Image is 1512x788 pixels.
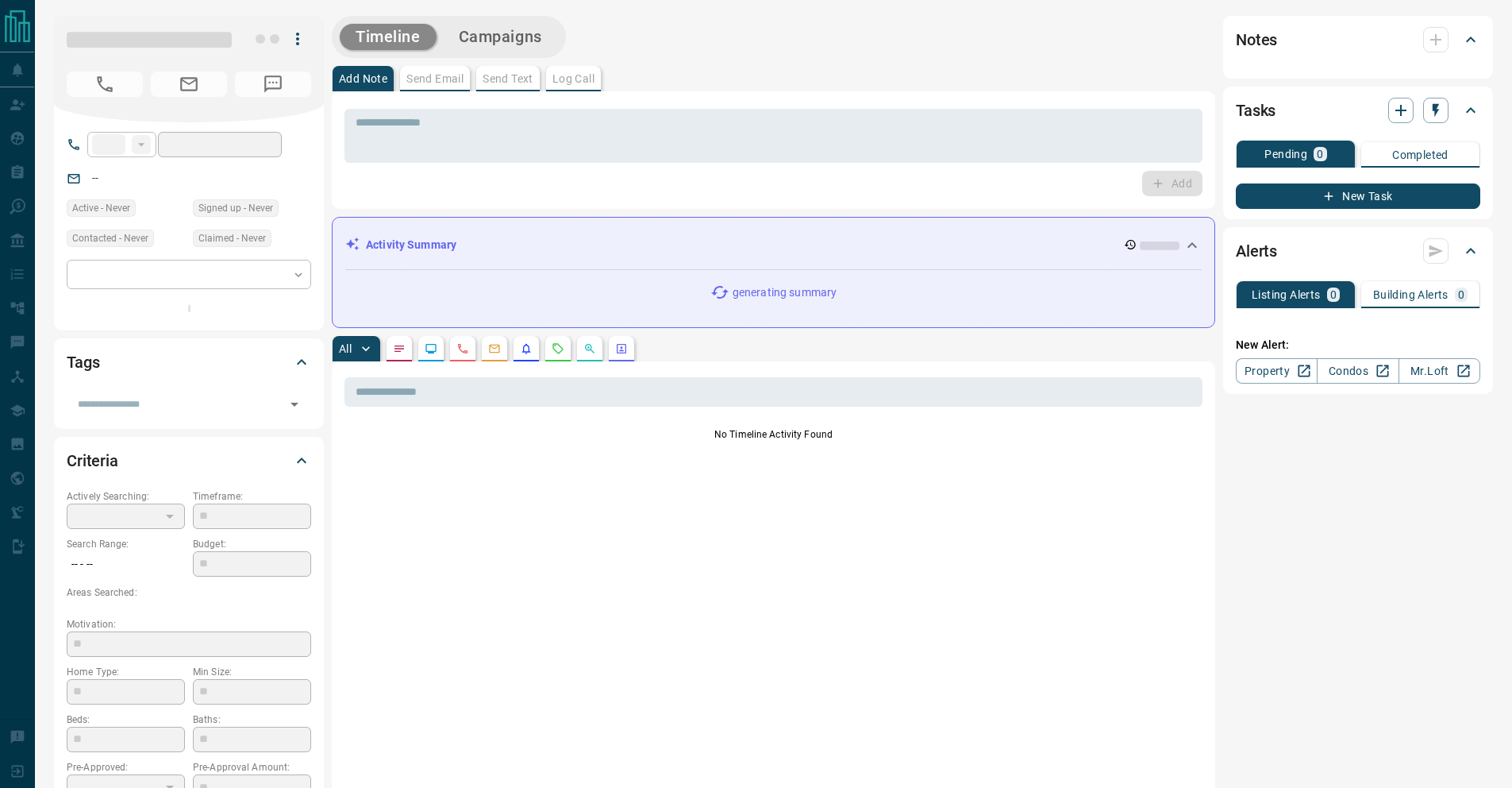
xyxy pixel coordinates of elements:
[67,537,185,551] p: Search Range:
[67,617,311,632] p: Motivation:
[366,237,456,253] p: Activity Summary
[67,350,99,375] h2: Tags
[1236,21,1480,59] div: Notes
[193,537,311,551] p: Budget:
[615,342,628,355] svg: Agent Actions
[67,71,143,97] span: No Number
[198,230,266,246] span: Claimed - Never
[193,665,311,679] p: Min Size:
[552,342,564,355] svg: Requests
[339,343,352,354] p: All
[1264,149,1307,160] p: Pending
[67,448,118,473] h2: Criteria
[1252,289,1321,300] p: Listing Alerts
[283,393,306,415] button: Open
[1317,149,1323,160] p: 0
[733,284,837,301] p: generating summary
[344,427,1202,442] p: No Timeline Activity Found
[1236,238,1277,264] h2: Alerts
[1236,232,1480,270] div: Alerts
[1236,337,1480,353] p: New Alert:
[1330,289,1337,300] p: 0
[1392,149,1449,160] p: Completed
[72,230,148,246] span: Contacted - Never
[67,665,185,679] p: Home Type:
[1236,27,1277,52] h2: Notes
[67,489,185,504] p: Actively Searching:
[393,342,406,355] svg: Notes
[1458,289,1464,300] p: 0
[67,585,311,600] p: Areas Searched:
[193,760,311,774] p: Pre-Approval Amount:
[339,73,387,84] p: Add Note
[345,230,1202,260] div: Activity Summary
[488,342,501,355] svg: Emails
[67,442,311,480] div: Criteria
[67,713,185,727] p: Beds:
[151,71,227,97] span: No Email
[198,200,273,216] span: Signed up - Never
[1317,358,1399,384] a: Condos
[92,172,98,184] a: --
[1236,183,1480,209] button: New Task
[456,342,469,355] svg: Calls
[1399,358,1480,384] a: Mr.Loft
[193,713,311,727] p: Baths:
[340,24,437,50] button: Timeline
[425,342,437,355] svg: Lead Browsing Activity
[1236,358,1318,384] a: Property
[1236,91,1480,129] div: Tasks
[1236,98,1275,123] h2: Tasks
[67,551,185,577] p: -- - --
[67,760,185,774] p: Pre-Approved:
[520,342,533,355] svg: Listing Alerts
[67,343,311,381] div: Tags
[583,342,596,355] svg: Opportunities
[193,489,311,504] p: Timeframe:
[235,71,311,97] span: No Number
[1373,289,1449,300] p: Building Alerts
[443,24,558,50] button: Campaigns
[72,200,130,216] span: Active - Never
